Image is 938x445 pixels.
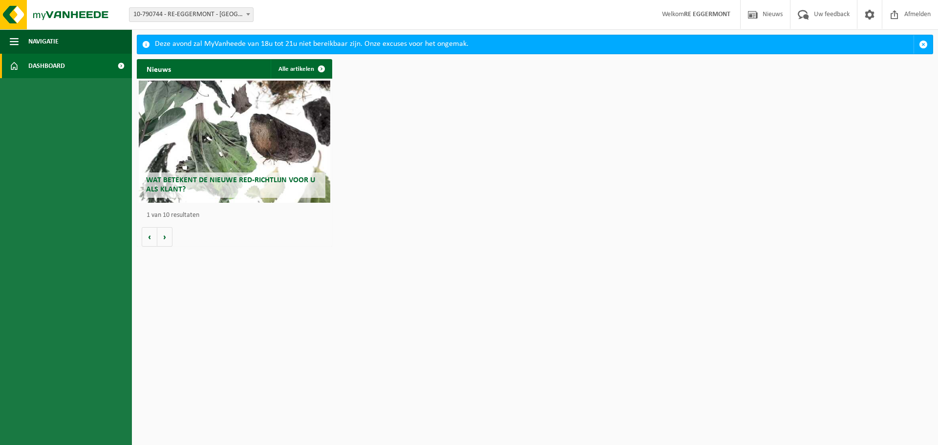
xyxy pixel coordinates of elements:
button: Vorige [142,227,157,247]
strong: RE EGGERMONT [684,11,730,18]
span: Navigatie [28,29,59,54]
a: Wat betekent de nieuwe RED-richtlijn voor u als klant? [139,81,330,203]
span: 10-790744 - RE-EGGERMONT - DEINZE [129,8,253,21]
span: Wat betekent de nieuwe RED-richtlijn voor u als klant? [146,176,315,193]
a: Alle artikelen [271,59,331,79]
button: Volgende [157,227,172,247]
h2: Nieuws [137,59,181,78]
div: Deze avond zal MyVanheede van 18u tot 21u niet bereikbaar zijn. Onze excuses voor het ongemak. [155,35,914,54]
span: Dashboard [28,54,65,78]
span: 10-790744 - RE-EGGERMONT - DEINZE [129,7,254,22]
p: 1 van 10 resultaten [147,212,327,219]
